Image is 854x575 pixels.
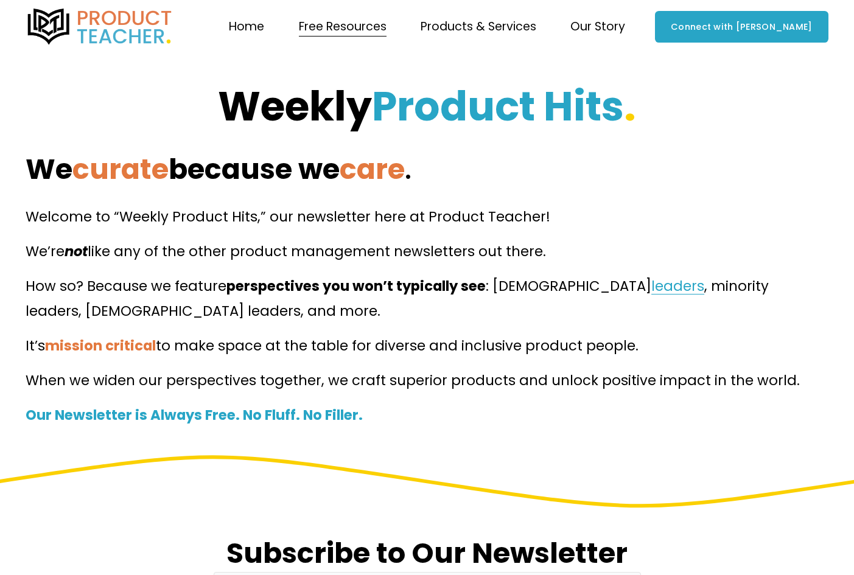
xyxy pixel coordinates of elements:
p: When we widen our perspectives together, we craft superior products and unlock positive impact in... [26,368,828,393]
p: We’re like any of the other product management newsletters out there. [26,239,828,264]
a: Connect with [PERSON_NAME] [655,11,828,43]
em: not [65,242,88,261]
a: Home [229,15,264,39]
span: Free Resources [299,16,387,38]
span: Products & Services [421,16,536,38]
p: Welcome to “Weekly Product Hits,” our newsletter here at Product Teacher! [26,204,828,229]
a: folder dropdown [421,15,536,39]
strong: Product Hits [372,78,624,134]
p: How so? Because we feature : [DEMOGRAPHIC_DATA] , minority leaders, [DEMOGRAPHIC_DATA] leaders, a... [26,274,828,324]
strong: Weekly [218,78,372,134]
strong: . [624,78,636,134]
p: It’s to make space at the table for diverse and inclusive product people. [26,333,828,358]
span: Our Story [570,16,625,38]
strong: curate [72,149,169,189]
strong: Subscribe to Our Newsletter [226,533,628,573]
strong: We [26,149,72,189]
a: leaders [651,276,704,296]
strong: perspectives you won’t typically see [226,276,486,296]
strong: mission critical [45,336,156,355]
strong: care [340,149,405,189]
strong: because we [169,149,340,189]
img: Product Teacher [26,9,174,45]
strong: Our Newsletter is Always Free. No Fluff. No Filler. [26,405,363,425]
a: folder dropdown [299,15,387,39]
h2: . [26,151,594,187]
a: folder dropdown [570,15,625,39]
